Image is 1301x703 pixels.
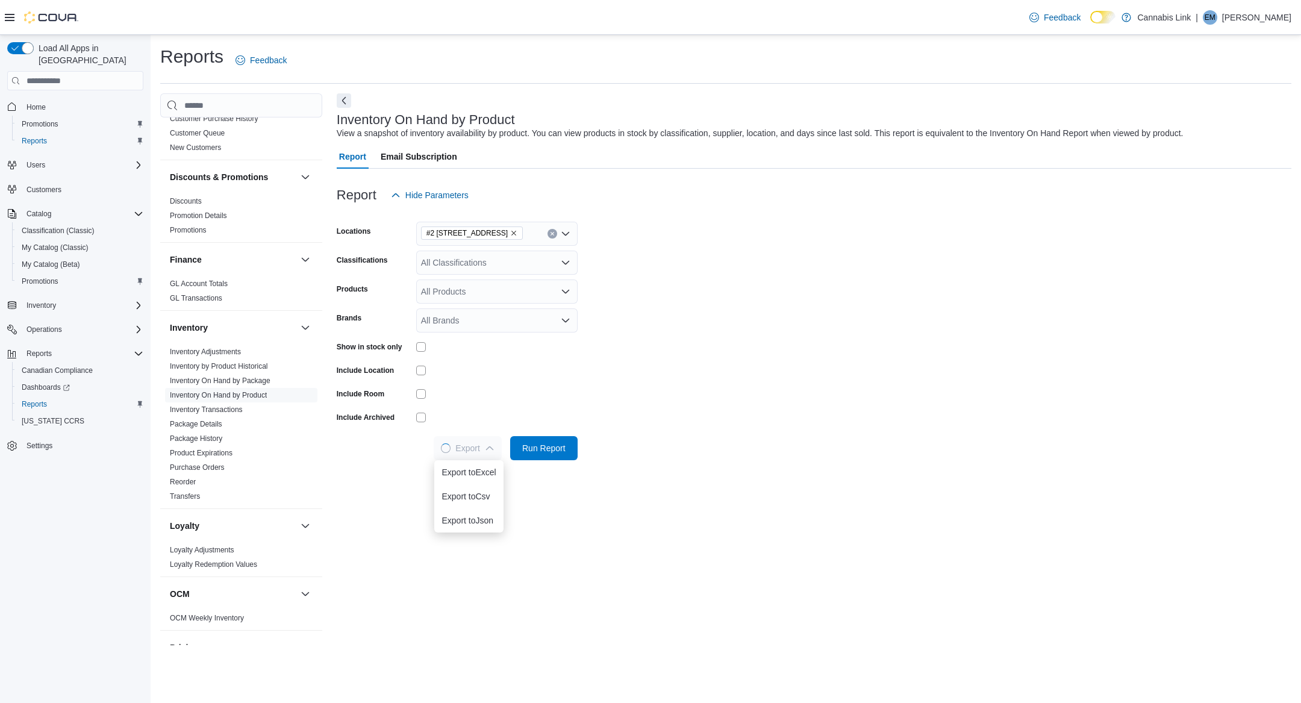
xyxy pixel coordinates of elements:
[510,436,578,460] button: Run Report
[17,240,143,255] span: My Catalog (Classic)
[510,230,517,237] button: Remove #2 1149 Western Rd. from selection in this group
[27,301,56,310] span: Inventory
[337,342,402,352] label: Show in stock only
[34,42,143,66] span: Load All Apps in [GEOGRAPHIC_DATA]
[22,183,66,197] a: Customers
[170,347,241,357] span: Inventory Adjustments
[170,434,222,443] span: Package History
[170,477,196,487] span: Reorder
[22,399,47,409] span: Reports
[298,640,313,655] button: Pricing
[17,397,143,411] span: Reports
[22,182,143,197] span: Customers
[17,274,143,289] span: Promotions
[22,322,67,337] button: Operations
[170,197,202,205] a: Discounts
[22,277,58,286] span: Promotions
[2,297,148,314] button: Inventory
[421,227,523,240] span: #2 1149 Western Rd.
[170,226,207,234] a: Promotions
[434,484,503,508] button: Export toCsv
[160,345,322,508] div: Inventory
[2,345,148,362] button: Reports
[337,255,388,265] label: Classifications
[17,414,143,428] span: Washington CCRS
[170,322,208,334] h3: Inventory
[170,449,232,457] a: Product Expirations
[337,93,351,108] button: Next
[337,313,361,323] label: Brands
[17,117,63,131] a: Promotions
[22,136,47,146] span: Reports
[426,227,508,239] span: #2 [STREET_ADDRESS]
[441,467,496,477] span: Export to Excel
[17,134,52,148] a: Reports
[22,158,50,172] button: Users
[337,113,515,127] h3: Inventory On Hand by Product
[170,254,202,266] h3: Finance
[170,322,296,334] button: Inventory
[1222,10,1291,25] p: [PERSON_NAME]
[12,133,148,149] button: Reports
[441,492,496,501] span: Export to Csv
[17,223,99,238] a: Classification (Classic)
[170,129,225,137] a: Customer Queue
[170,114,258,123] a: Customer Purchase History
[22,439,57,453] a: Settings
[22,383,70,392] span: Dashboards
[561,316,570,325] button: Open list of options
[22,207,143,221] span: Catalog
[22,99,143,114] span: Home
[17,223,143,238] span: Classification (Classic)
[337,188,376,202] h3: Report
[2,98,148,115] button: Home
[170,613,244,623] span: OCM Weekly Inventory
[170,642,296,654] button: Pricing
[22,346,143,361] span: Reports
[170,420,222,428] a: Package Details
[522,442,566,454] span: Run Report
[12,362,148,379] button: Canadian Compliance
[170,391,267,399] a: Inventory On Hand by Product
[381,145,457,169] span: Email Subscription
[298,320,313,335] button: Inventory
[12,379,148,396] a: Dashboards
[170,492,200,501] span: Transfers
[2,181,148,198] button: Customers
[1044,11,1081,23] span: Feedback
[339,145,366,169] span: Report
[170,588,296,600] button: OCM
[22,366,93,375] span: Canadian Compliance
[160,45,223,69] h1: Reports
[7,93,143,486] nav: Complex example
[298,519,313,533] button: Loyalty
[170,143,221,152] span: New Customers
[434,508,503,533] button: Export toJson
[170,376,270,385] a: Inventory On Hand by Package
[170,588,190,600] h3: OCM
[170,294,222,302] a: GL Transactions
[170,520,296,532] button: Loyalty
[441,516,496,525] span: Export to Json
[170,293,222,303] span: GL Transactions
[170,348,241,356] a: Inventory Adjustments
[160,543,322,576] div: Loyalty
[337,284,368,294] label: Products
[22,438,143,453] span: Settings
[441,436,494,460] span: Export
[1137,10,1191,25] p: Cannabis Link
[12,222,148,239] button: Classification (Classic)
[434,436,501,460] button: LoadingExport
[27,185,61,195] span: Customers
[170,211,227,220] span: Promotion Details
[22,298,61,313] button: Inventory
[1205,10,1215,25] span: EM
[250,54,287,66] span: Feedback
[1090,11,1115,23] input: Dark Mode
[27,102,46,112] span: Home
[170,405,243,414] span: Inventory Transactions
[27,325,62,334] span: Operations
[2,205,148,222] button: Catalog
[22,207,56,221] button: Catalog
